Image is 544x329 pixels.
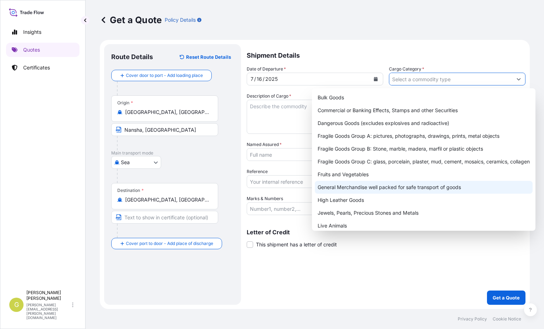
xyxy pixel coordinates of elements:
label: Named Assured [247,141,282,148]
div: Dangerous Goods (excludes explosives and radioactive) [315,117,533,130]
div: Destination [117,188,144,193]
div: Bulk Goods [315,91,533,104]
div: year, [265,75,278,83]
p: Privacy Policy [458,316,487,322]
input: Origin [125,109,209,116]
p: Shipment Details [247,44,525,66]
div: / [263,75,265,83]
div: Jewels, Pearls, Precious Stones and Metals [315,207,533,219]
label: Description of Cargo [247,93,291,100]
span: Date of Departure [247,66,286,73]
div: Fruits and Vegetables [315,168,533,181]
p: Cookie Notice [493,316,521,322]
div: day, [256,75,263,83]
p: Get a Quote [493,294,520,301]
div: Suggestions [315,91,533,309]
input: Text to appear on certificate [111,123,218,136]
label: Reference [247,168,268,175]
p: Reset Route Details [186,53,231,61]
p: [PERSON_NAME] [PERSON_NAME] [26,290,71,301]
input: Destination [125,196,209,203]
span: G [14,301,19,308]
p: Certificates [23,64,50,71]
div: month, [250,75,254,83]
p: Main transport mode [111,150,234,156]
label: Cargo Category [389,66,424,73]
p: [PERSON_NAME][EMAIL_ADDRESS][PERSON_NAME][DOMAIN_NAME] [26,303,71,320]
button: Select transport [111,156,161,169]
span: Cover port to door - Add place of discharge [126,240,213,247]
p: Get a Quote [100,14,162,26]
div: Fragile Goods Group C: glass, porcelain, plaster, mud, cement, mosaics, ceramics, collagen [315,155,533,168]
div: High Leather Goods [315,194,533,207]
span: Cover door to port - Add loading place [126,72,203,79]
button: Show suggestions [512,73,525,85]
p: Policy Details [165,16,196,23]
div: Live Animals [315,219,533,232]
p: Quotes [23,46,40,53]
div: Origin [117,100,133,106]
button: Calendar [370,73,381,85]
p: Insights [23,28,41,36]
input: Number1, number2,... [247,202,383,215]
div: Fragile Goods Group B: Stone, marble, madera, marfil or plastic objects [315,142,533,155]
div: / [254,75,256,83]
span: Sea [121,159,130,166]
input: Full name [247,148,370,161]
input: Your internal reference [247,175,383,188]
label: Marks & Numbers [247,195,283,202]
input: Text to appear on certificate [111,211,218,224]
span: This shipment has a letter of credit [256,241,337,248]
input: Select a commodity type [389,73,512,85]
div: Fragile Goods Group A: pictures, photographs, drawings, prints, metal objects [315,130,533,142]
p: Route Details [111,53,153,61]
div: Commercial or Banking Effects, Stamps and other Securities [315,104,533,117]
div: General Merchandise well packed for safe transport of goods [315,181,533,194]
p: Letter of Credit [247,229,525,235]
